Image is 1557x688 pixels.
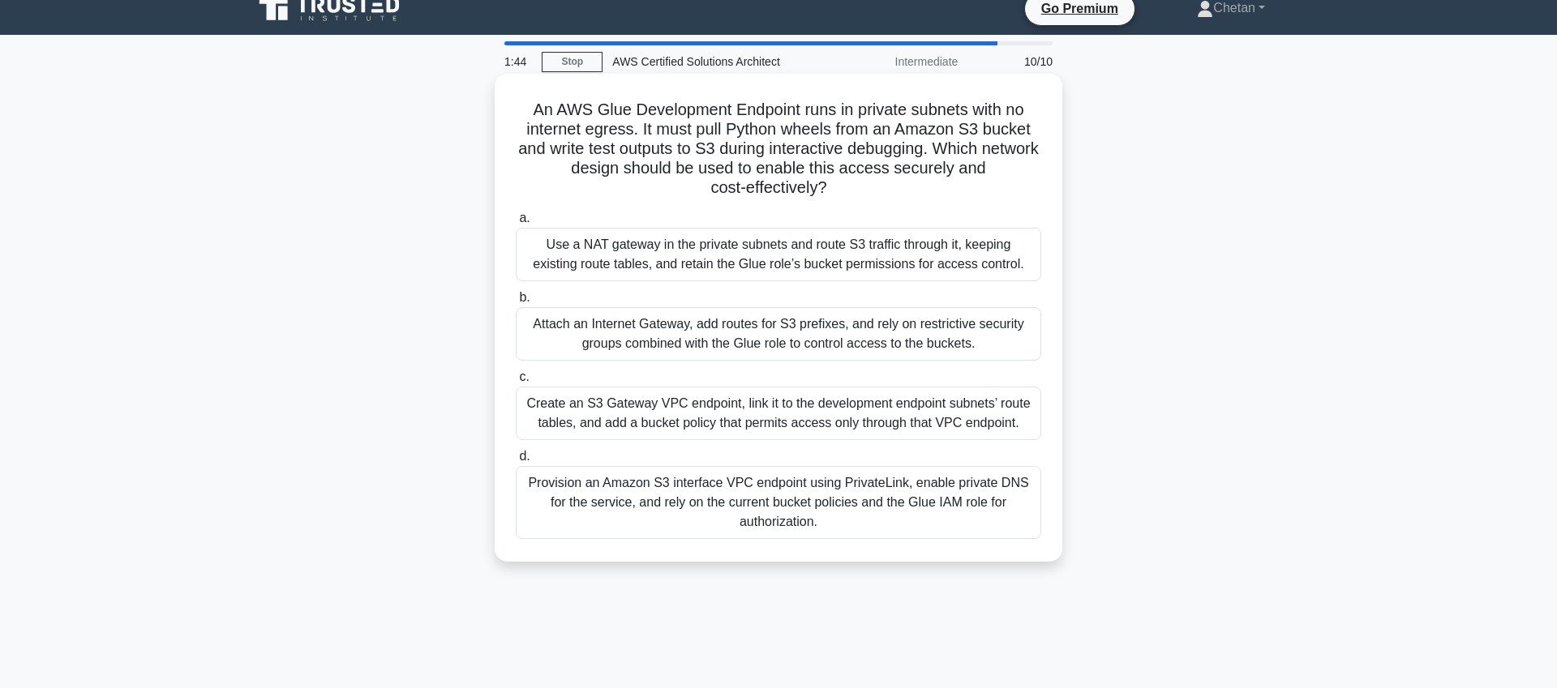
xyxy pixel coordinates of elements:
div: Attach an Internet Gateway, add routes for S3 prefixes, and rely on restrictive security groups c... [516,307,1041,361]
div: Provision an Amazon S3 interface VPC endpoint using PrivateLink, enable private DNS for the servi... [516,466,1041,539]
span: c. [519,370,529,383]
span: a. [519,211,530,224]
h5: An AWS Glue Development Endpoint runs in private subnets with no internet egress. It must pull Py... [514,100,1043,199]
div: Use a NAT gateway in the private subnets and route S3 traffic through it, keeping existing route ... [516,228,1041,281]
span: b. [519,290,530,304]
div: AWS Certified Solutions Architect [603,45,826,78]
a: Stop [542,52,603,72]
div: 10/10 [967,45,1062,78]
div: Intermediate [826,45,967,78]
span: d. [519,449,530,463]
div: 1:44 [495,45,542,78]
div: Create an S3 Gateway VPC endpoint, link it to the development endpoint subnets’ route tables, and... [516,387,1041,440]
